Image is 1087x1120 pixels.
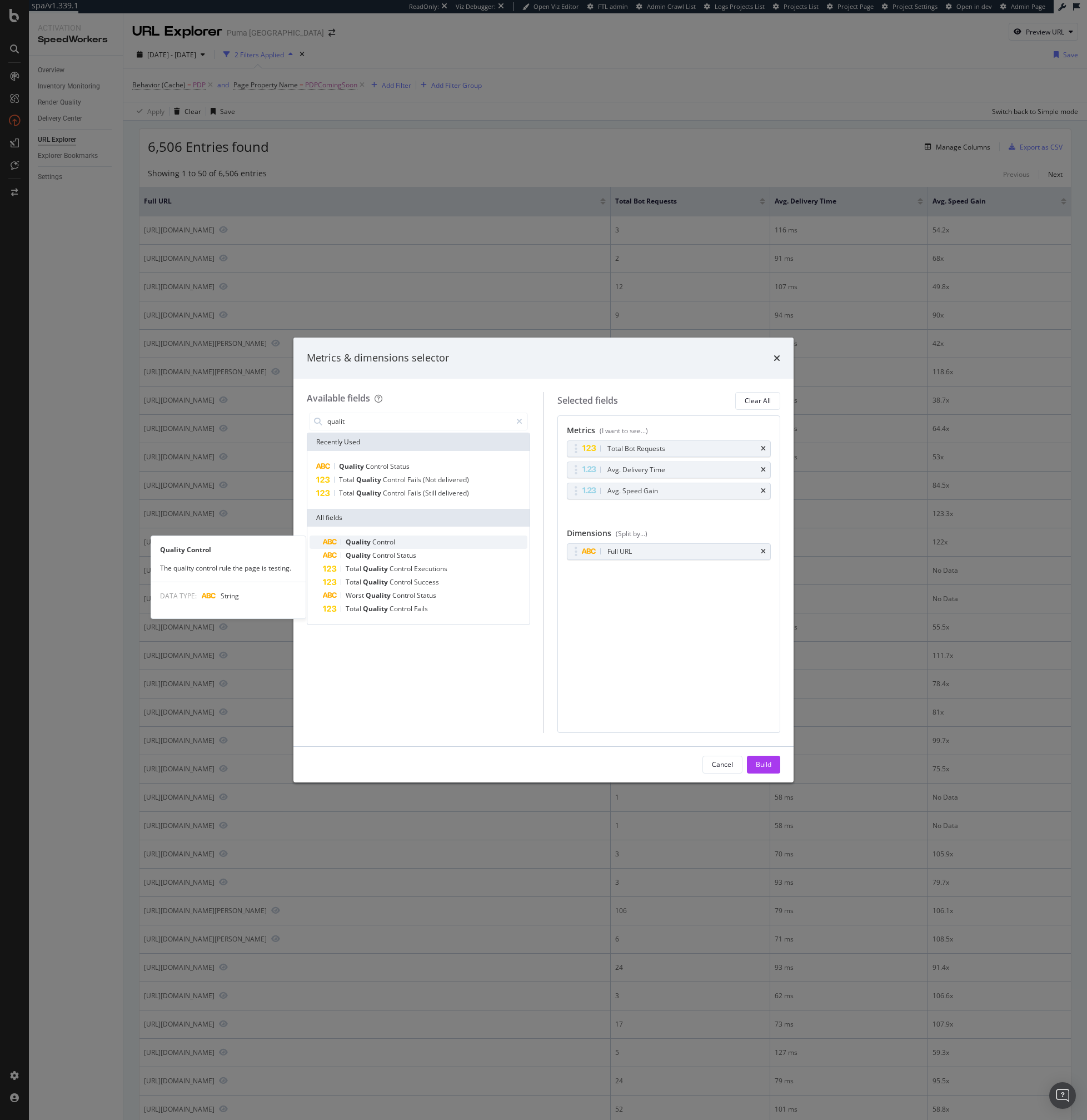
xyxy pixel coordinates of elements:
[307,433,530,451] div: Recently Used
[423,488,438,498] span: (Still
[390,462,410,471] span: Status
[407,475,423,484] span: Fails
[414,577,439,587] span: Success
[339,462,366,471] span: Quality
[339,488,356,498] span: Total
[366,591,392,600] span: Quality
[607,546,632,557] div: Full URL
[307,351,449,365] div: Metrics & dimensions selector
[761,467,766,473] div: times
[414,564,447,573] span: Executions
[390,577,414,587] span: Control
[151,545,306,554] div: Quality Control
[761,445,766,452] div: times
[346,604,363,613] span: Total
[363,604,390,613] span: Quality
[761,488,766,494] div: times
[383,488,407,498] span: Control
[346,551,372,560] span: Quality
[567,425,771,440] div: Metrics
[414,604,428,613] span: Fails
[756,760,771,769] div: Build
[356,488,383,498] span: Quality
[307,392,370,404] div: Available fields
[567,528,771,543] div: Dimensions
[438,488,469,498] span: delivered)
[346,591,366,600] span: Worst
[712,760,733,769] div: Cancel
[423,475,438,484] span: (Not
[407,488,423,498] span: Fails
[417,591,436,600] span: Status
[1049,1082,1076,1109] div: Open Intercom Messenger
[567,440,771,457] div: Total Bot Requeststimes
[151,563,306,573] div: The quality control rule the page is testing.
[346,564,363,573] span: Total
[600,426,648,435] div: (I want to see...)
[607,464,665,475] div: Avg. Delivery Time
[307,509,530,527] div: All fields
[363,564,390,573] span: Quality
[616,529,647,538] div: (Split by...)
[702,756,742,774] button: Cancel
[372,551,397,560] span: Control
[567,462,771,478] div: Avg. Delivery Timetimes
[567,483,771,499] div: Avg. Speed Gaintimes
[383,475,407,484] span: Control
[346,577,363,587] span: Total
[397,551,416,560] span: Status
[745,396,771,405] div: Clear All
[607,443,665,454] div: Total Bot Requests
[392,591,417,600] span: Control
[339,475,356,484] span: Total
[293,338,794,782] div: modal
[747,756,780,774] button: Build
[356,475,383,484] span: Quality
[326,413,511,430] input: Search by field name
[366,462,390,471] span: Control
[346,537,372,547] span: Quality
[735,392,780,410] button: Clear All
[438,475,469,484] span: delivered)
[774,351,780,365] div: times
[607,485,658,497] div: Avg. Speed Gain
[372,537,395,547] span: Control
[557,394,618,407] div: Selected fields
[567,543,771,560] div: Full URLtimes
[390,604,414,613] span: Control
[363,577,390,587] span: Quality
[390,564,414,573] span: Control
[761,548,766,555] div: times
